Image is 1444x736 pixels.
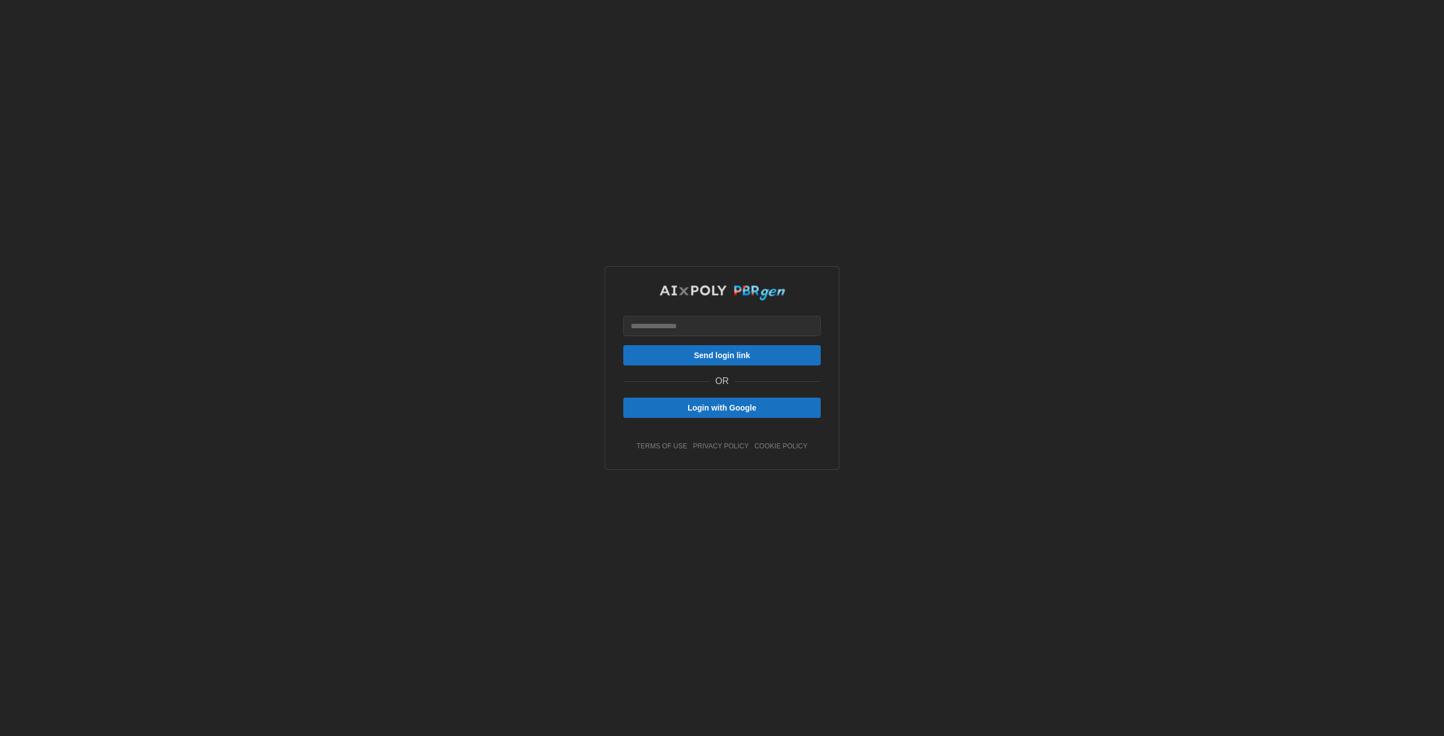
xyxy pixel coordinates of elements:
a: cookie policy [754,442,807,451]
button: Send login link [623,345,821,365]
a: privacy policy [693,442,749,451]
span: Send login link [694,346,750,365]
span: Login with Google [688,398,756,417]
p: OR [715,374,729,389]
button: Login with Google [623,398,821,418]
img: AIxPoly PBRgen [659,285,786,301]
a: terms of use [637,442,688,451]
